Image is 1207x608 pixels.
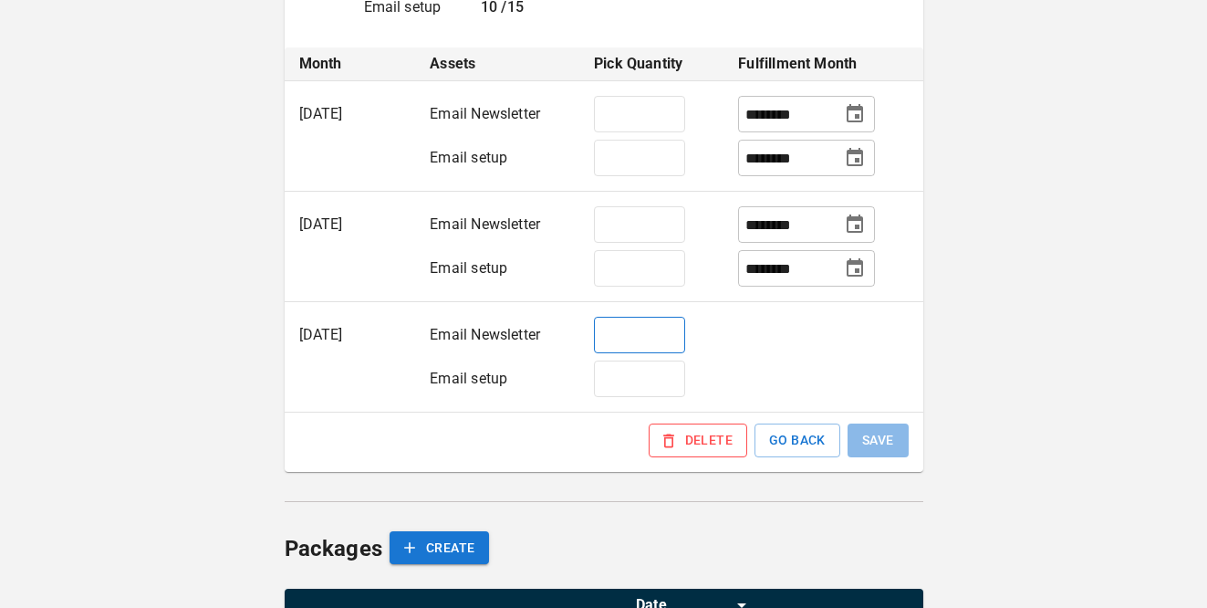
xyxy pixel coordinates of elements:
span: Email Newsletter [430,326,540,343]
button: Choose date, selected date is Aug 1, 2025 [839,209,870,240]
button: Choose date, selected date is Jul 1, 2025 [839,99,870,130]
th: Pick Quantity [579,47,723,81]
span: Email setup [430,370,507,387]
button: CREATE [390,531,489,565]
td: [DATE] [285,192,416,302]
button: DELETE [649,424,747,457]
span: Email Newsletter [430,105,540,122]
h6: Packages [285,531,382,566]
td: [DATE] [285,81,416,192]
button: Choose date, selected date is Aug 1, 2025 [839,253,870,284]
td: [DATE] [285,302,416,413]
th: Fulfillment Month [723,47,922,81]
button: GO BACK [754,424,840,457]
span: Email setup [430,149,507,166]
th: Assets [415,47,579,81]
span: Email Newsletter [430,215,540,233]
span: Email setup [430,259,507,277]
th: Month [285,47,416,81]
button: Choose date, selected date is Jul 1, 2025 [839,142,870,173]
